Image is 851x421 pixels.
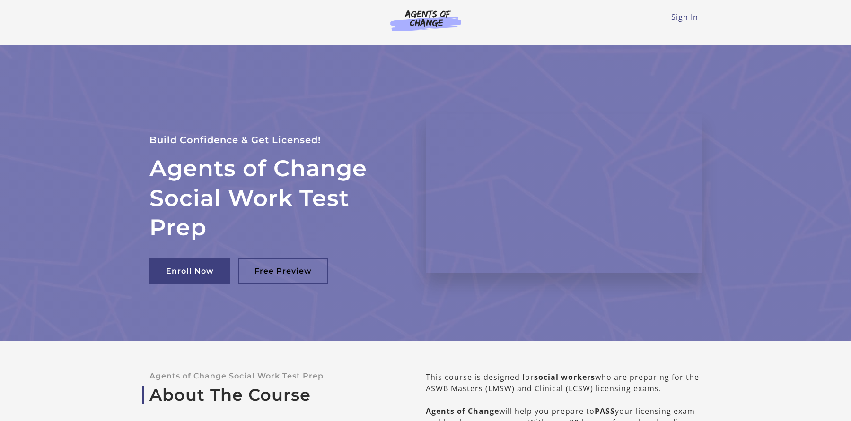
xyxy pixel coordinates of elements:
[149,385,395,405] a: About The Course
[149,371,395,380] p: Agents of Change Social Work Test Prep
[380,9,471,31] img: Agents of Change Logo
[238,258,328,284] a: Free Preview
[595,406,615,416] b: PASS
[426,406,499,416] b: Agents of Change
[149,258,230,284] a: Enroll Now
[671,12,698,22] a: Sign In
[149,154,403,242] h2: Agents of Change Social Work Test Prep
[149,132,403,148] p: Build Confidence & Get Licensed!
[534,372,595,382] b: social workers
